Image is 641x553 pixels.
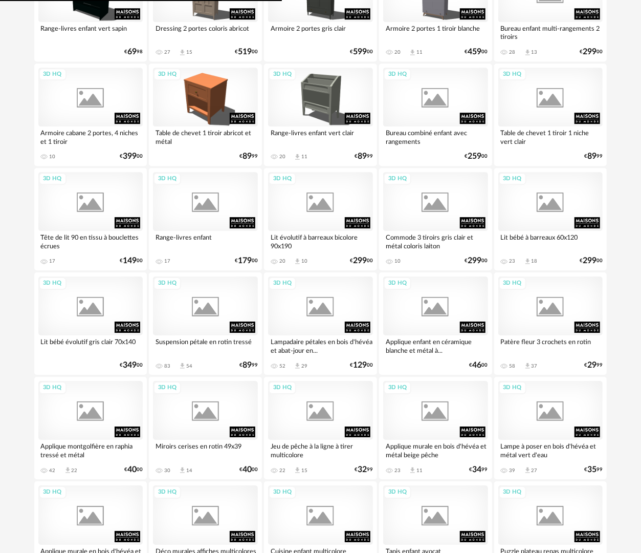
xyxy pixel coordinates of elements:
[580,258,603,264] div: € 00
[149,377,262,479] a: 3D HQ Miroirs cerises en rotin 49x39 30 Download icon 14 €4000
[494,377,607,479] a: 3D HQ Lampe à poser en bois d'hévéa et métal vert d'eau 39 Download icon 27 €3599
[153,486,181,499] div: 3D HQ
[580,49,603,55] div: € 00
[38,22,143,42] div: Range-livres enfant vert sapin
[494,272,607,375] a: 3D HQ Patère fleur 3 crochets en rotin 58 Download icon 37 €2999
[269,486,296,499] div: 3D HQ
[123,258,137,264] span: 149
[179,49,186,56] span: Download icon
[494,63,607,166] a: 3D HQ Table de chevet 1 tiroir 1 niche vert clair €8999
[269,173,296,185] div: 3D HQ
[164,49,170,55] div: 27
[38,335,143,356] div: Lit bébé évolutif gris clair 70x140
[383,126,488,147] div: Bureau combiné enfant avec rangements
[358,466,367,473] span: 32
[584,153,603,160] div: € 99
[499,68,526,81] div: 3D HQ
[127,466,137,473] span: 40
[39,381,67,394] div: 3D HQ
[34,63,147,166] a: 3D HQ Armoire cabane 2 portes, 4 niches et 1 tiroir 10 €39900
[235,49,258,55] div: € 00
[468,153,482,160] span: 259
[153,440,258,460] div: Miroirs cerises en rotin 49x39
[379,168,492,270] a: 3D HQ Commode 3 tiroirs gris clair et métal coloris laiton 10 €29900
[179,466,186,474] span: Download icon
[186,49,192,55] div: 15
[264,63,377,166] a: 3D HQ Range-livres enfant vert clair 20 Download icon 11 €8999
[353,362,367,369] span: 129
[242,153,252,160] span: 89
[269,68,296,81] div: 3D HQ
[268,440,373,460] div: Jeu de pêche à la ligne à tirer multicolore
[583,49,596,55] span: 299
[350,49,373,55] div: € 00
[268,126,373,147] div: Range-livres enfant vert clair
[294,362,301,370] span: Download icon
[279,363,285,369] div: 52
[279,258,285,264] div: 20
[123,362,137,369] span: 349
[50,154,56,160] div: 10
[186,467,192,474] div: 14
[164,467,170,474] div: 30
[269,277,296,290] div: 3D HQ
[384,381,411,394] div: 3D HQ
[384,68,411,81] div: 3D HQ
[238,49,252,55] span: 519
[123,153,137,160] span: 399
[353,49,367,55] span: 599
[384,277,411,290] div: 3D HQ
[264,377,377,479] a: 3D HQ Jeu de pêche à la ligne à tirer multicolore 22 Download icon 15 €3299
[584,362,603,369] div: € 99
[394,258,401,264] div: 10
[149,168,262,270] a: 3D HQ Range-livres enfant 17 €17900
[239,153,258,160] div: € 99
[153,22,258,42] div: Dressing 2 portes coloris abricot
[416,467,423,474] div: 11
[416,49,423,55] div: 11
[465,49,488,55] div: € 00
[587,153,596,160] span: 89
[301,363,307,369] div: 29
[39,486,67,499] div: 3D HQ
[498,231,603,251] div: Lit bébé à barreaux 60x120
[264,272,377,375] a: 3D HQ Lampadaire pétales en bois d'hévéa et abat-jour en... 52 Download icon 29 €12900
[470,362,488,369] div: € 00
[498,440,603,460] div: Lampe à poser en bois d'hévéa et métal vert d'eau
[409,49,416,56] span: Download icon
[120,362,143,369] div: € 00
[465,258,488,264] div: € 00
[50,258,56,264] div: 17
[384,173,411,185] div: 3D HQ
[394,467,401,474] div: 23
[301,467,307,474] div: 15
[499,381,526,394] div: 3D HQ
[39,277,67,290] div: 3D HQ
[584,466,603,473] div: € 99
[294,258,301,265] span: Download icon
[301,154,307,160] div: 11
[350,362,373,369] div: € 00
[498,335,603,356] div: Patère fleur 3 crochets en rotin
[532,49,538,55] div: 13
[353,258,367,264] span: 299
[468,49,482,55] span: 459
[583,258,596,264] span: 299
[470,466,488,473] div: € 99
[235,258,258,264] div: € 00
[34,168,147,270] a: 3D HQ Tête de lit 90 en tissu à bouclettes écrues 17 €14900
[269,381,296,394] div: 3D HQ
[532,467,538,474] div: 27
[350,258,373,264] div: € 00
[383,440,488,460] div: Applique murale en bois d'hévéa et métal beige pêche
[38,440,143,460] div: Applique montgolfière en raphia tressé et métal
[465,153,488,160] div: € 00
[473,362,482,369] span: 46
[587,466,596,473] span: 35
[473,466,482,473] span: 34
[38,231,143,251] div: Tête de lit 90 en tissu à bouclettes écrues
[383,335,488,356] div: Applique enfant en céramique blanche et métal à...
[383,231,488,251] div: Commode 3 tiroirs gris clair et métal coloris laiton
[355,153,373,160] div: € 99
[242,362,252,369] span: 89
